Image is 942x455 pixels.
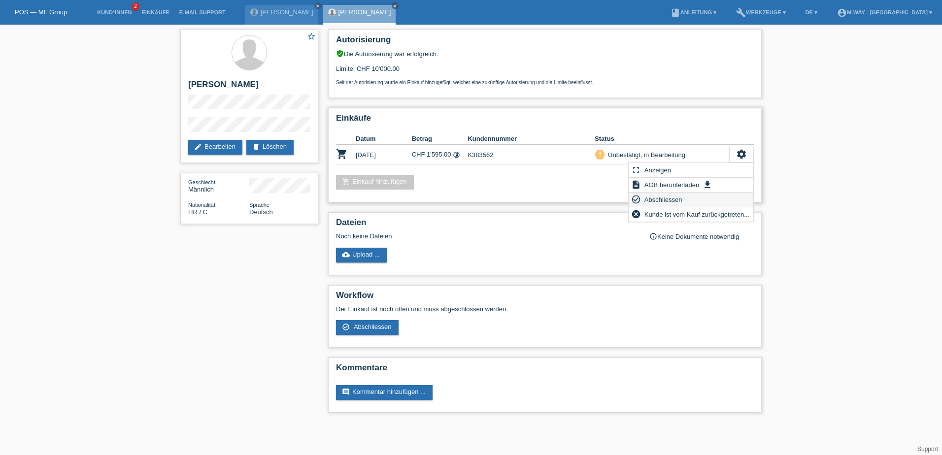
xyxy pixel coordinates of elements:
span: Abschliessen [354,323,392,330]
span: 2 [132,2,139,11]
h2: Autorisierung [336,35,754,50]
a: [PERSON_NAME] [338,8,391,16]
i: add_shopping_cart [342,178,350,186]
td: [DATE] [356,145,412,165]
a: commentKommentar hinzufügen ... [336,385,433,400]
a: POS — MF Group [15,8,67,16]
i: verified_user [336,50,344,58]
a: buildWerkzeuge ▾ [731,9,791,15]
i: info_outline [649,232,657,240]
th: Kundennummer [468,133,595,145]
a: DE ▾ [801,9,822,15]
i: delete [252,143,260,151]
a: account_circlem-way - [GEOGRAPHIC_DATA] ▾ [832,9,937,15]
i: fullscreen [631,165,641,175]
i: cloud_upload [342,251,350,259]
span: Abschliessen [643,194,684,205]
a: deleteLöschen [246,140,294,155]
p: Seit der Autorisierung wurde ein Einkauf hinzugefügt, welcher eine zukünftige Autorisierung und d... [336,80,754,85]
a: add_shopping_cartEinkauf hinzufügen [336,175,414,190]
i: close [315,3,320,8]
div: Unbestätigt, in Bearbeitung [605,150,685,160]
span: Deutsch [249,208,273,216]
span: AGB herunterladen [643,179,701,191]
th: Betrag [412,133,468,145]
h2: [PERSON_NAME] [188,80,310,95]
i: build [736,8,746,18]
i: description [631,180,641,190]
i: book [671,8,680,18]
div: Noch keine Dateien [336,232,637,240]
span: Nationalität [188,202,215,208]
a: Support [917,446,938,453]
i: account_circle [837,8,847,18]
th: Status [595,133,729,145]
a: editBearbeiten [188,140,242,155]
a: check_circle_outline Abschliessen [336,320,399,335]
a: close [392,2,399,9]
a: bookAnleitung ▾ [666,9,721,15]
div: Männlich [188,178,249,193]
i: close [393,3,398,8]
h2: Kommentare [336,363,754,378]
a: close [314,2,321,9]
div: Die Autorisierung war erfolgreich. [336,50,754,58]
a: E-Mail Support [174,9,231,15]
p: Der Einkauf ist noch offen und muss abgeschlossen werden. [336,305,754,313]
td: K383562 [468,145,595,165]
span: Anzeigen [643,164,673,176]
h2: Einkäufe [336,113,754,128]
a: Kund*innen [92,9,136,15]
i: check_circle_outline [342,323,350,331]
h2: Workflow [336,291,754,305]
a: [PERSON_NAME] [261,8,313,16]
i: settings [736,149,747,160]
span: Kroatien / C / 02.01.1992 [188,208,207,216]
a: cloud_uploadUpload ... [336,248,387,262]
td: CHF 1'595.00 [412,145,468,165]
div: Limite: CHF 10'000.00 [336,58,754,85]
a: Einkäufe [136,9,174,15]
i: POSP00026812 [336,148,348,160]
th: Datum [356,133,412,145]
i: Fixe Raten (6 Raten) [453,151,460,159]
h2: Dateien [336,218,754,232]
i: get_app [703,180,712,190]
span: Geschlecht [188,179,215,185]
i: edit [194,143,202,151]
i: comment [342,388,350,396]
a: star_border [307,32,316,42]
span: Sprache [249,202,269,208]
div: Keine Dokumente notwendig [649,232,754,240]
i: check_circle_outline [631,195,641,204]
i: star_border [307,32,316,41]
i: priority_high [597,151,604,158]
